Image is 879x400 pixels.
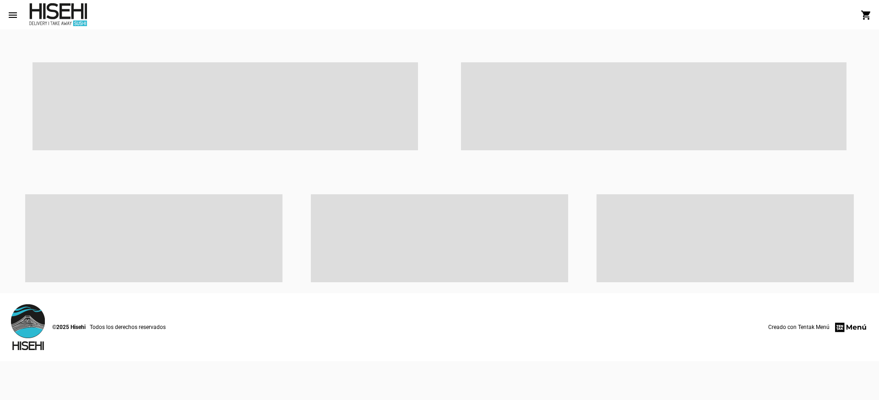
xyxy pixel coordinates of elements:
span: ©2025 Hisehi [52,323,86,332]
mat-icon: shopping_cart [861,10,872,21]
mat-icon: menu [7,10,18,21]
img: menu-firm.png [834,321,868,334]
a: Creado con Tentak Menú [768,321,868,334]
span: Creado con Tentak Menú [768,323,830,332]
span: Todos los derechos reservados [90,323,166,332]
